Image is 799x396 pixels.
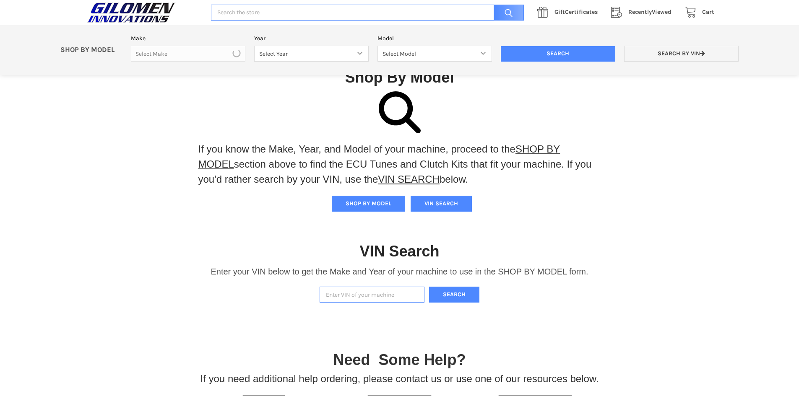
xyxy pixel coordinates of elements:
a: Search by VIN [624,46,739,62]
input: Search the store [211,5,524,21]
p: SHOP BY MODEL [56,46,127,54]
span: Recently [628,8,652,16]
a: Cart [680,7,714,18]
h1: Shop By Model [85,68,714,87]
p: Need Some Help? [333,349,466,371]
a: GILOMEN INNOVATIONS [85,2,202,23]
span: Viewed [628,8,671,16]
p: If you need additional help ordering, please contact us or use one of our resources below. [200,371,599,386]
input: Search [489,5,524,21]
span: Cart [702,8,714,16]
a: VIN SEARCH [378,173,440,185]
p: If you know the Make, Year, and Model of your machine, proceed to the section above to find the E... [198,142,601,187]
span: Certificates [554,8,598,16]
a: GiftCertificates [533,7,606,18]
a: SHOP BY MODEL [198,143,560,170]
label: Year [254,34,369,43]
a: RecentlyViewed [606,7,680,18]
span: Gift [554,8,565,16]
label: Make [131,34,245,43]
button: SHOP BY MODEL [332,196,405,212]
h1: VIN Search [359,242,439,261]
label: Model [377,34,492,43]
button: Search [429,287,479,303]
input: Search [501,46,615,62]
img: GILOMEN INNOVATIONS [85,2,177,23]
input: Enter VIN of your machine [320,287,424,303]
button: VIN SEARCH [411,196,472,212]
p: Enter your VIN below to get the Make and Year of your machine to use in the SHOP BY MODEL form. [211,265,588,278]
